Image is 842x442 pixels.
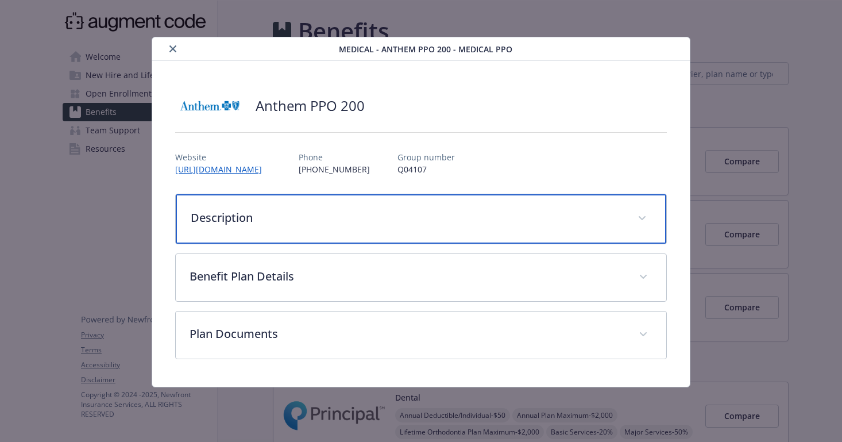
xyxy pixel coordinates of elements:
[190,325,625,343] p: Plan Documents
[175,89,244,123] img: Anthem Blue Cross
[299,151,370,163] p: Phone
[397,163,455,175] p: Q04107
[339,43,512,55] span: Medical - Anthem PPO 200 - Medical PPO
[190,268,625,285] p: Benefit Plan Details
[191,209,624,226] p: Description
[166,42,180,56] button: close
[175,151,271,163] p: Website
[176,254,666,301] div: Benefit Plan Details
[84,37,758,387] div: details for plan Medical - Anthem PPO 200 - Medical PPO
[299,163,370,175] p: [PHONE_NUMBER]
[176,312,666,359] div: Plan Documents
[175,164,271,175] a: [URL][DOMAIN_NAME]
[256,96,365,116] h2: Anthem PPO 200
[176,194,666,244] div: Description
[397,151,455,163] p: Group number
